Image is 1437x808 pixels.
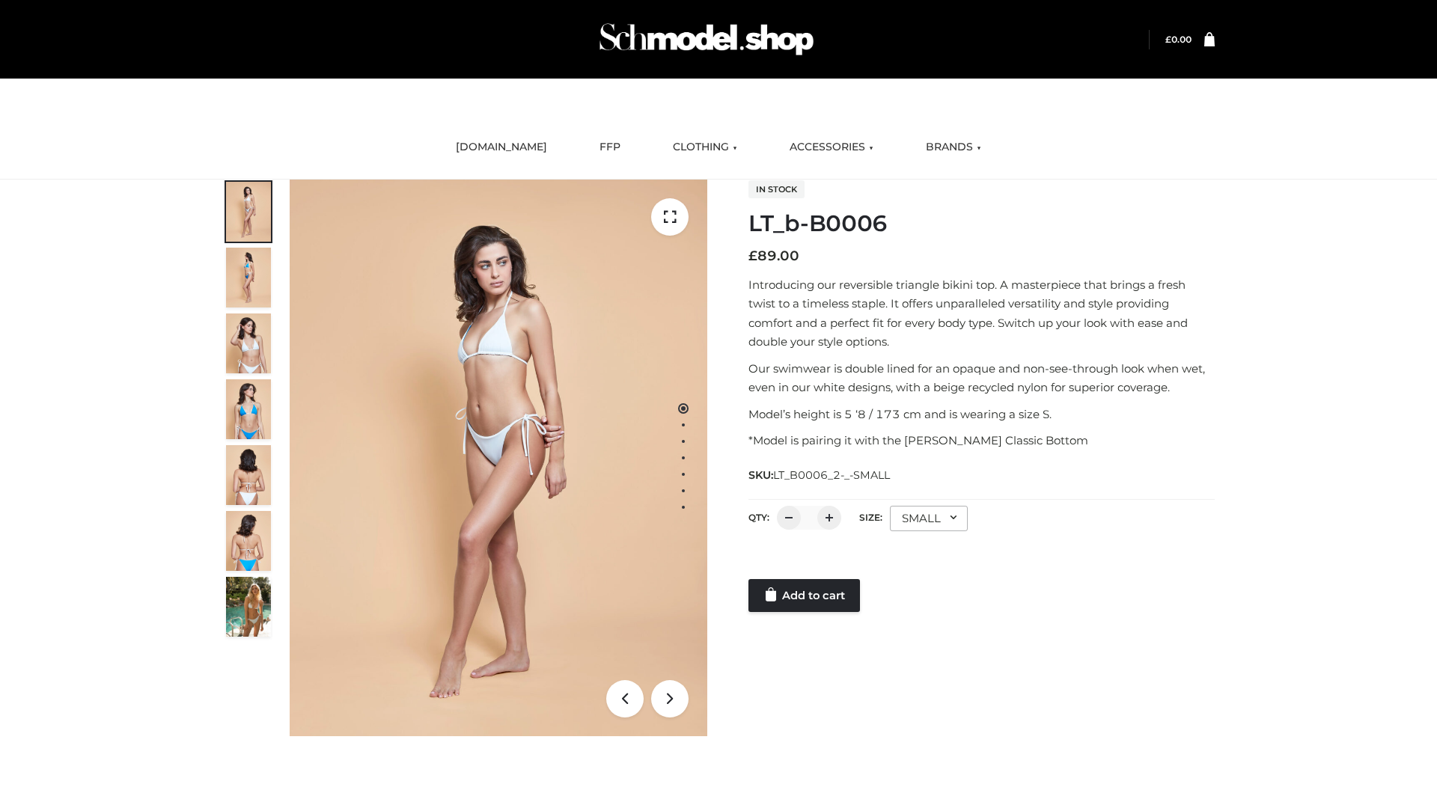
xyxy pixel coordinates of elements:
[1165,34,1171,45] span: £
[748,466,891,484] span: SKU:
[748,512,769,523] label: QTY:
[1165,34,1192,45] a: £0.00
[226,248,271,307] img: ArielClassicBikiniTop_CloudNine_AzureSky_OW114ECO_2-scaled.jpg
[594,10,819,69] img: Schmodel Admin 964
[890,506,968,531] div: SMALL
[226,379,271,439] img: ArielClassicBikiniTop_CloudNine_AzureSky_OW114ECO_4-scaled.jpg
[748,248,757,264] span: £
[859,512,882,523] label: Size:
[662,131,748,164] a: CLOTHING
[748,579,860,612] a: Add to cart
[748,180,805,198] span: In stock
[748,359,1215,397] p: Our swimwear is double lined for an opaque and non-see-through look when wet, even in our white d...
[226,577,271,637] img: Arieltop_CloudNine_AzureSky2.jpg
[226,182,271,242] img: ArielClassicBikiniTop_CloudNine_AzureSky_OW114ECO_1-scaled.jpg
[1165,34,1192,45] bdi: 0.00
[748,431,1215,450] p: *Model is pairing it with the [PERSON_NAME] Classic Bottom
[748,248,799,264] bdi: 89.00
[915,131,992,164] a: BRANDS
[778,131,885,164] a: ACCESSORIES
[748,275,1215,352] p: Introducing our reversible triangle bikini top. A masterpiece that brings a fresh twist to a time...
[226,445,271,505] img: ArielClassicBikiniTop_CloudNine_AzureSky_OW114ECO_7-scaled.jpg
[445,131,558,164] a: [DOMAIN_NAME]
[773,468,890,482] span: LT_B0006_2-_-SMALL
[748,405,1215,424] p: Model’s height is 5 ‘8 / 173 cm and is wearing a size S.
[226,511,271,571] img: ArielClassicBikiniTop_CloudNine_AzureSky_OW114ECO_8-scaled.jpg
[226,313,271,373] img: ArielClassicBikiniTop_CloudNine_AzureSky_OW114ECO_3-scaled.jpg
[748,210,1215,237] h1: LT_b-B0006
[290,180,707,736] img: ArielClassicBikiniTop_CloudNine_AzureSky_OW114ECO_1
[588,131,632,164] a: FFP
